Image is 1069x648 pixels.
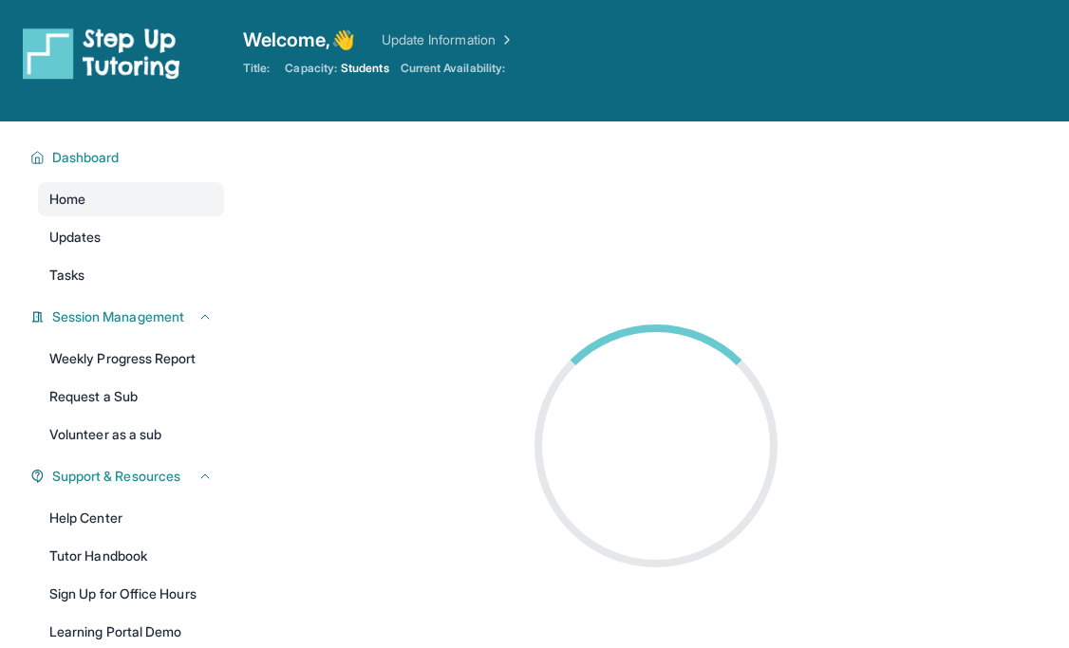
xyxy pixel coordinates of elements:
button: Dashboard [45,148,213,167]
a: Weekly Progress Report [38,342,224,376]
span: Dashboard [52,148,120,167]
span: Support & Resources [52,467,180,486]
span: Session Management [52,307,184,326]
span: Capacity: [285,61,337,76]
span: Title: [243,61,270,76]
span: Current Availability: [401,61,505,76]
a: Update Information [382,30,515,49]
img: logo [23,27,180,80]
span: Updates [49,228,102,247]
button: Session Management [45,307,213,326]
a: Home [38,182,224,216]
span: Welcome, 👋 [243,27,355,53]
a: Volunteer as a sub [38,417,224,452]
button: Support & Resources [45,467,213,486]
a: Help Center [38,501,224,535]
a: Tasks [38,258,224,292]
a: Tutor Handbook [38,539,224,573]
img: Chevron Right [496,30,515,49]
span: Students [341,61,389,76]
a: Sign Up for Office Hours [38,577,224,611]
a: Request a Sub [38,380,224,414]
span: Tasks [49,266,84,285]
a: Updates [38,220,224,254]
span: Home [49,190,85,209]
